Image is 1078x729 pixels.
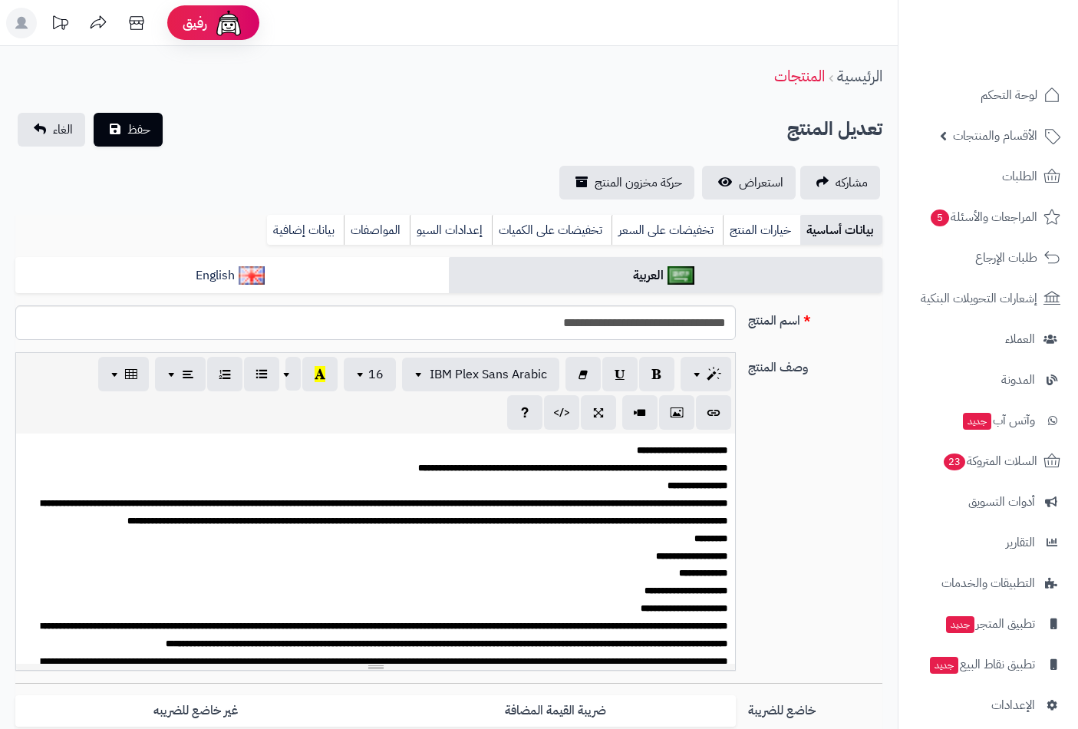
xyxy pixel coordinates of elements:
span: طلبات الإرجاع [975,247,1037,269]
a: وآتس آبجديد [908,402,1069,439]
a: English [15,257,449,295]
a: إشعارات التحويلات البنكية [908,280,1069,317]
label: وصف المنتج [742,352,888,377]
span: السلات المتروكة [942,450,1037,472]
a: العربية [449,257,882,295]
span: جديد [946,616,974,633]
a: تخفيضات على الكميات [492,215,612,246]
span: أدوات التسويق [968,491,1035,513]
a: العملاء [908,321,1069,358]
a: الإعدادات [908,687,1069,724]
span: حفظ [127,120,150,139]
span: الغاء [53,120,73,139]
a: حركة مخزون المنتج [559,166,694,200]
span: 23 [944,454,965,470]
a: المدونة [908,361,1069,398]
span: جديد [963,413,991,430]
span: المدونة [1001,369,1035,391]
button: IBM Plex Sans Arabic [402,358,559,391]
a: التطبيقات والخدمات [908,565,1069,602]
a: تطبيق نقاط البيعجديد [908,646,1069,683]
img: English [239,266,265,285]
a: السلات المتروكة23 [908,443,1069,480]
span: المراجعات والأسئلة [929,206,1037,228]
span: 16 [368,365,384,384]
h2: تعديل المنتج [787,114,882,145]
button: 16 [344,358,396,391]
a: الطلبات [908,158,1069,195]
a: بيانات أساسية [800,215,882,246]
span: الإعدادات [991,694,1035,716]
a: المواصفات [344,215,410,246]
a: المراجعات والأسئلة5 [908,199,1069,236]
a: استعراض [702,166,796,200]
a: أدوات التسويق [908,483,1069,520]
span: وآتس آب [961,410,1035,431]
img: العربية [668,266,694,285]
label: اسم المنتج [742,305,888,330]
a: الغاء [18,113,85,147]
span: الطلبات [1002,166,1037,187]
a: مشاركه [800,166,880,200]
a: تطبيق المتجرجديد [908,605,1069,642]
a: تحديثات المنصة [41,8,79,42]
span: إشعارات التحويلات البنكية [921,288,1037,309]
a: تخفيضات على السعر [612,215,723,246]
a: إعدادات السيو [410,215,492,246]
span: تطبيق المتجر [944,613,1035,635]
a: خيارات المنتج [723,215,800,246]
a: طلبات الإرجاع [908,239,1069,276]
label: غير خاضع للضريبه [15,695,375,727]
span: رفيق [183,14,207,32]
button: حفظ [94,113,163,147]
a: بيانات إضافية [267,215,344,246]
a: لوحة التحكم [908,77,1069,114]
span: تطبيق نقاط البيع [928,654,1035,675]
span: حركة مخزون المنتج [595,173,682,192]
span: 5 [931,209,949,226]
a: الرئيسية [837,64,882,87]
label: ضريبة القيمة المضافة [376,695,736,727]
img: ai-face.png [213,8,244,38]
a: المنتجات [774,64,825,87]
span: جديد [930,657,958,674]
span: التقارير [1006,532,1035,553]
span: لوحة التحكم [981,84,1037,106]
span: مشاركه [836,173,868,192]
span: IBM Plex Sans Arabic [430,365,547,384]
span: الأقسام والمنتجات [953,125,1037,147]
span: استعراض [739,173,783,192]
span: التطبيقات والخدمات [941,572,1035,594]
span: العملاء [1005,328,1035,350]
a: التقارير [908,524,1069,561]
label: خاضع للضريبة [742,695,888,720]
